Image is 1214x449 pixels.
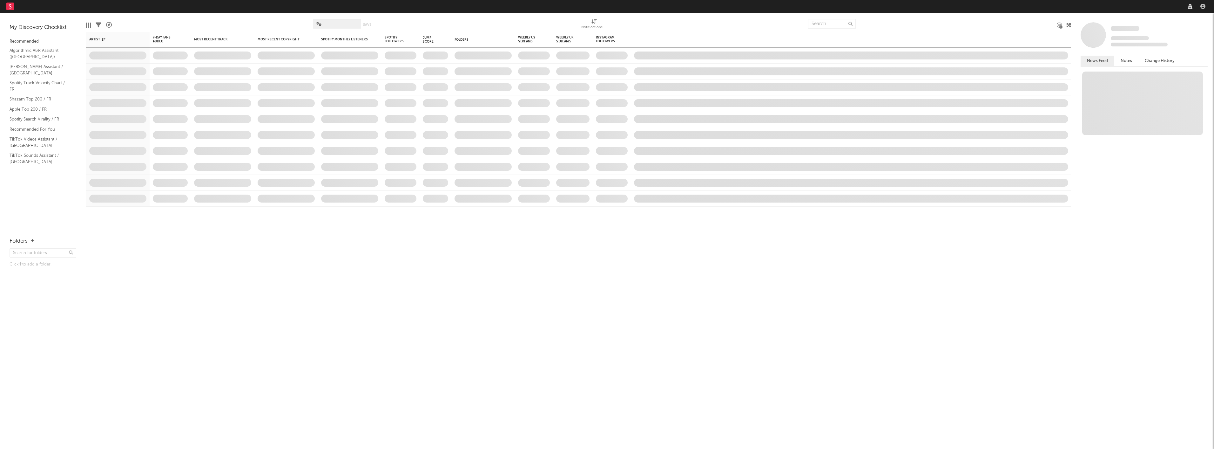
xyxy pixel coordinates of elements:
[10,96,70,103] a: Shazam Top 200 / FR
[1111,25,1139,32] a: Some Artist
[10,79,70,93] a: Spotify Track Velocity Chart / FR
[581,16,607,34] div: Notifications (Artist)
[363,23,371,26] button: Save
[1111,36,1149,40] span: Tracking Since: [DATE]
[10,238,28,245] div: Folders
[518,36,540,43] span: Weekly US Streams
[258,38,305,41] div: Most Recent Copyright
[321,38,369,41] div: Spotify Monthly Listeners
[385,36,407,43] div: Spotify Followers
[10,126,70,133] a: Recommended For You
[808,19,856,29] input: Search...
[1111,43,1168,46] span: 0 fans last week
[10,63,70,76] a: [PERSON_NAME] Assistant / [GEOGRAPHIC_DATA]
[194,38,242,41] div: Most Recent Track
[1081,56,1114,66] button: News Feed
[10,261,76,268] div: Click to add a folder.
[96,16,101,34] div: Filters
[10,38,76,45] div: Recommended
[106,16,112,34] div: A&R Pipeline
[1138,56,1181,66] button: Change History
[1111,26,1139,31] span: Some Artist
[10,116,70,123] a: Spotify Search Virality / FR
[423,36,439,44] div: Jump Score
[455,38,502,42] div: Folders
[10,136,70,149] a: TikTok Videos Assistant / [GEOGRAPHIC_DATA]
[86,16,91,34] div: Edit Columns
[10,47,70,60] a: Algorithmic A&R Assistant ([GEOGRAPHIC_DATA])
[10,24,76,31] div: My Discovery Checklist
[153,36,178,43] span: 7-Day Fans Added
[10,248,76,258] input: Search for folders...
[581,24,607,31] div: Notifications (Artist)
[556,36,580,43] span: Weekly UK Streams
[89,38,137,41] div: Artist
[10,106,70,113] a: Apple Top 200 / FR
[596,36,618,43] div: Instagram Followers
[10,152,70,165] a: TikTok Sounds Assistant / [GEOGRAPHIC_DATA]
[1114,56,1138,66] button: Notes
